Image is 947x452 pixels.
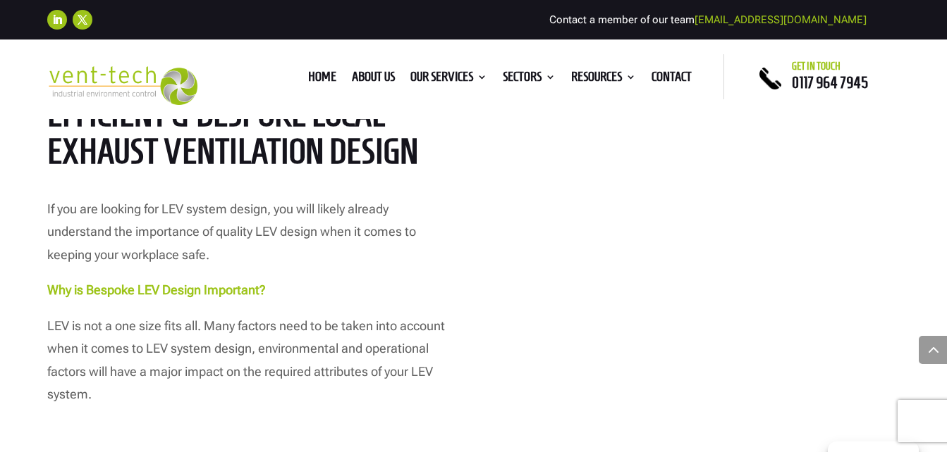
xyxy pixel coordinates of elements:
a: Sectors [503,72,556,87]
a: Resources [571,72,636,87]
a: Follow on X [73,10,92,30]
span: Get in touch [792,61,841,72]
strong: Why is Bespoke LEV Design Important? [47,282,266,297]
a: Home [308,72,336,87]
h2: Efficient & Bespoke Local Exhaust Ventilation Design [47,96,450,177]
a: Our Services [410,72,487,87]
a: Follow on LinkedIn [47,10,67,30]
span: Contact a member of our team [549,13,867,26]
a: [EMAIL_ADDRESS][DOMAIN_NAME] [695,13,867,26]
p: LEV is not a one size fits all. Many factors need to be taken into account when it comes to LEV s... [47,315,450,406]
iframe: YouTube video player [497,96,900,322]
span: If you are looking for LEV system design, you will likely already understand the importance of qu... [47,201,416,262]
img: 2023-09-27T08_35_16.549ZVENT-TECH---Clear-background [47,66,197,105]
a: Contact [652,72,692,87]
a: 0117 964 7945 [792,74,868,91]
a: About us [352,72,395,87]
